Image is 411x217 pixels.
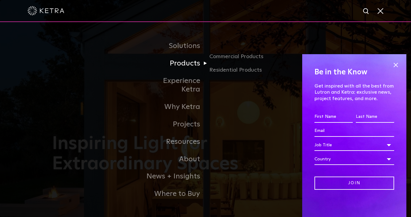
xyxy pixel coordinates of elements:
[143,185,206,203] a: Where to Buy
[209,52,268,66] a: Commercial Products
[143,133,206,151] a: Resources
[314,125,394,137] input: Email
[314,66,394,78] h4: Be in the Know
[314,177,394,190] input: Join
[314,83,394,102] p: Get inspired with all the best from Lutron and Ketra: exclusive news, project features, and more.
[143,72,206,99] a: Experience Ketra
[356,111,394,123] input: Last Name
[143,37,268,203] div: Navigation Menu
[28,6,64,15] img: ketra-logo-2019-white
[143,37,206,55] a: Solutions
[143,116,206,133] a: Projects
[314,153,394,165] div: Country
[363,8,370,15] img: search icon
[143,168,206,185] a: News + Insights
[314,111,353,123] input: First Name
[314,139,394,151] div: Job Title
[143,98,206,116] a: Why Ketra
[209,66,268,75] a: Residential Products
[143,55,206,72] a: Products
[143,151,206,168] a: About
